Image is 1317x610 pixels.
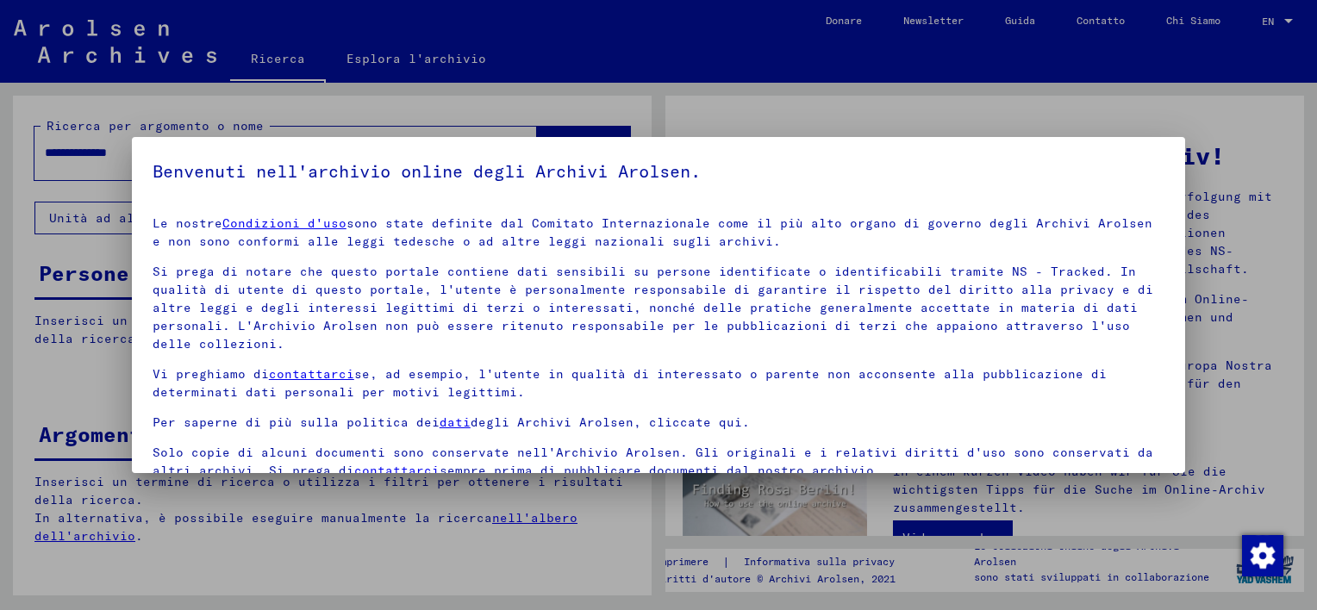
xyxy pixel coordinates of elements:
p: Si prega di notare che questo portale contiene dati sensibili su persone identificate o identific... [153,263,1164,353]
h5: Benvenuti nell'archivio online degli Archivi Arolsen. [153,158,1164,185]
p: Per saperne di più sulla politica dei degli Archivi Arolsen, cliccate qui. [153,414,1164,432]
div: Modifica consenso [1241,534,1283,576]
a: dati [440,414,471,430]
p: Solo copie di alcuni documenti sono conservate nell'Archivio Arolsen. Gli originali e i relativi ... [153,444,1164,480]
a: Condizioni d'uso [222,215,346,231]
a: contattarci [269,366,354,382]
p: Le nostre sono state definite dal Comitato Internazionale come il più alto organo di governo degl... [153,215,1164,251]
img: Zustimmung ändern [1242,535,1283,576]
p: Vi preghiamo di se, ad esempio, l'utente in qualità di interessato o parente non acconsente alla ... [153,365,1164,401]
a: contattarci [354,463,440,478]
